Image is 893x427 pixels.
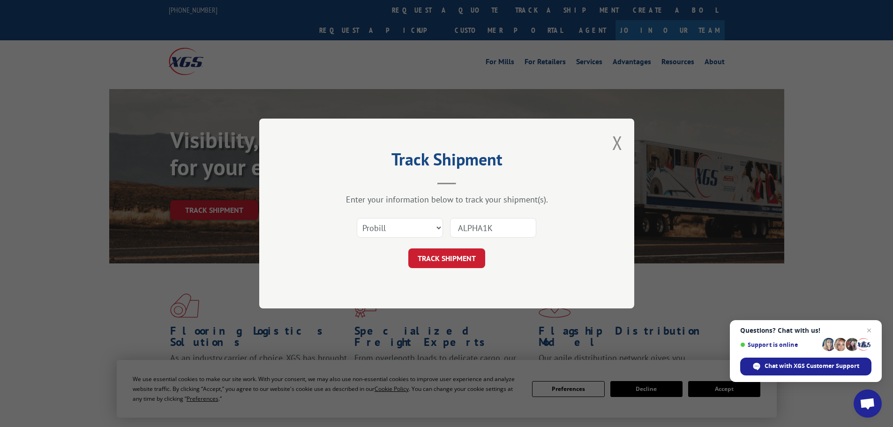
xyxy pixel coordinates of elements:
[740,341,819,348] span: Support is online
[612,130,623,155] button: Close modal
[740,327,871,334] span: Questions? Chat with us!
[765,362,859,370] span: Chat with XGS Customer Support
[408,248,485,268] button: TRACK SHIPMENT
[450,218,536,238] input: Number(s)
[740,358,871,375] div: Chat with XGS Customer Support
[306,153,587,171] h2: Track Shipment
[306,194,587,205] div: Enter your information below to track your shipment(s).
[854,390,882,418] div: Open chat
[863,325,875,336] span: Close chat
